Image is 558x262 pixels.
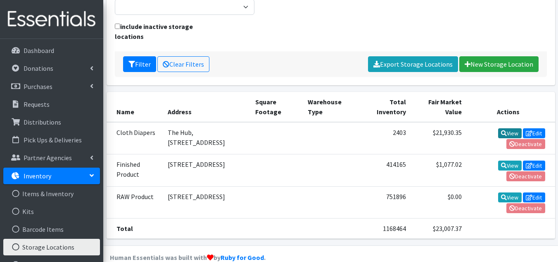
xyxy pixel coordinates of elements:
p: Purchases [24,82,52,91]
a: Partner Agencies [3,149,100,166]
a: Dashboard [3,42,100,59]
a: Ruby for Good [221,253,264,262]
p: Distributions [24,118,61,126]
td: Cloth Diapers [107,122,163,154]
p: Donations [24,64,53,72]
a: Purchases [3,78,100,95]
th: Total Inventory [359,92,411,122]
input: include inactive storage locations [115,24,120,29]
label: include inactive storage locations [115,22,218,41]
th: Fair Market Value [411,92,466,122]
td: Finished Product [107,154,163,186]
th: Warehouse Type [303,92,359,122]
a: View [498,161,522,171]
a: Storage Locations [3,239,100,255]
a: View [498,192,522,202]
td: [STREET_ADDRESS] [163,154,250,186]
strong: Human Essentials was built with by . [110,253,266,262]
td: $0.00 [411,186,466,218]
a: Edit [523,192,545,202]
p: Requests [24,100,50,108]
th: Actions [467,92,555,122]
td: The Hub, [STREET_ADDRESS] [163,122,250,154]
td: RAW Product [107,186,163,218]
td: 2403 [359,122,411,154]
td: 414165 [359,154,411,186]
a: New Storage Location [459,56,539,72]
a: Requests [3,96,100,113]
td: 751896 [359,186,411,218]
a: Donations [3,60,100,77]
a: Kits [3,203,100,220]
th: Address [163,92,250,122]
p: Inventory [24,172,51,180]
a: Edit [523,161,545,171]
a: Barcode Items [3,221,100,238]
strong: Total [116,224,133,233]
th: Name [107,92,163,122]
td: $21,930.35 [411,122,466,154]
a: Inventory [3,168,100,184]
a: Items & Inventory [3,185,100,202]
p: Pick Ups & Deliveries [24,136,82,144]
td: 1168464 [359,218,411,238]
a: Clear Filters [157,56,209,72]
p: Partner Agencies [24,154,72,162]
a: View [498,128,522,138]
td: $1,077.02 [411,154,466,186]
a: Export Storage Locations [368,56,458,72]
p: Dashboard [24,46,54,55]
button: Filter [123,56,156,72]
a: Edit [523,128,545,138]
td: [STREET_ADDRESS] [163,186,250,218]
td: $23,007.37 [411,218,466,238]
a: Distributions [3,114,100,130]
a: Pick Ups & Deliveries [3,132,100,148]
img: HumanEssentials [3,5,100,33]
th: Square Footage [250,92,303,122]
